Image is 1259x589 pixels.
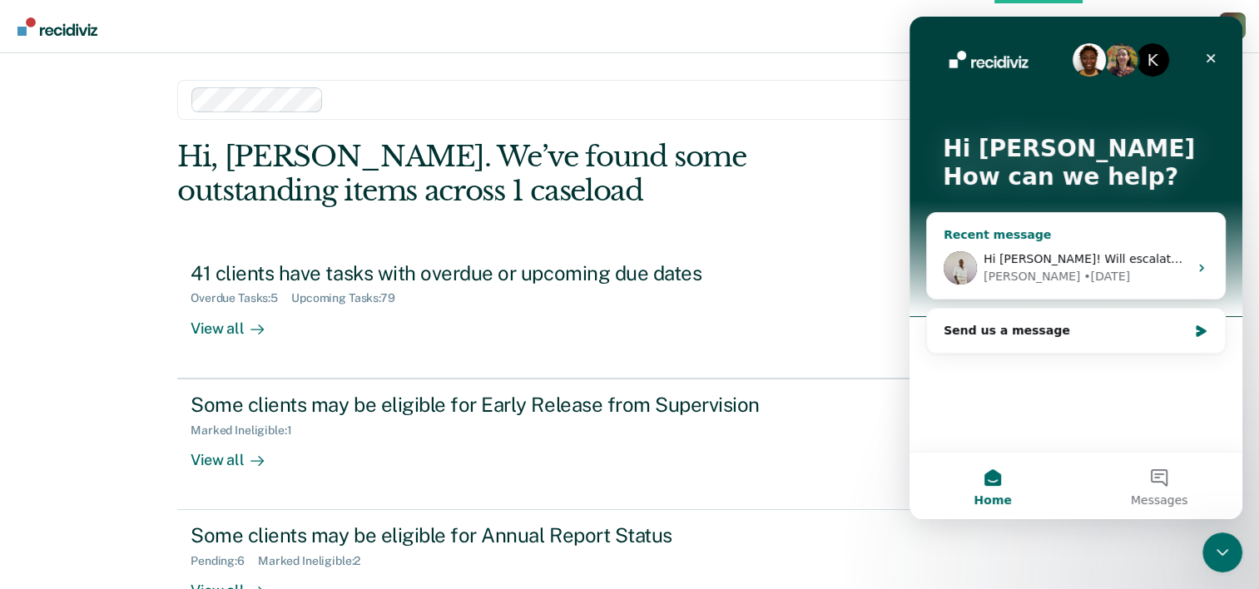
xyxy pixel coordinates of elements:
[17,17,97,36] img: Recidiviz
[177,248,1082,379] a: 41 clients have tasks with overdue or upcoming due datesOverdue Tasks:5Upcoming Tasks:79View all
[74,251,171,269] div: [PERSON_NAME]
[17,291,316,337] div: Send us a message
[191,554,258,568] div: Pending : 6
[910,17,1242,519] iframe: Intercom live chat
[1219,12,1246,39] button: Profile dropdown button
[1202,532,1242,572] iframe: Intercom live chat
[191,393,775,417] div: Some clients may be eligible for Early Release from Supervision
[177,140,900,208] div: Hi, [PERSON_NAME]. We’ve found some outstanding items across 1 caseload
[191,291,291,305] div: Overdue Tasks : 5
[177,379,1082,510] a: Some clients may be eligible for Early Release from SupervisionMarked Ineligible:1View all
[191,261,775,285] div: 41 clients have tasks with overdue or upcoming due dates
[221,478,279,489] span: Messages
[191,523,775,547] div: Some clients may be eligible for Annual Report Status
[291,291,409,305] div: Upcoming Tasks : 79
[258,554,374,568] div: Marked Ineligible : 2
[34,305,278,323] div: Send us a message
[166,436,333,502] button: Messages
[174,251,221,269] div: • [DATE]
[1219,12,1246,39] div: B S
[191,423,305,438] div: Marked Ineligible : 1
[191,305,284,338] div: View all
[74,235,362,249] span: Hi [PERSON_NAME]! Will escalate these requests.
[286,27,316,57] div: Close
[191,437,284,469] div: View all
[64,478,102,489] span: Home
